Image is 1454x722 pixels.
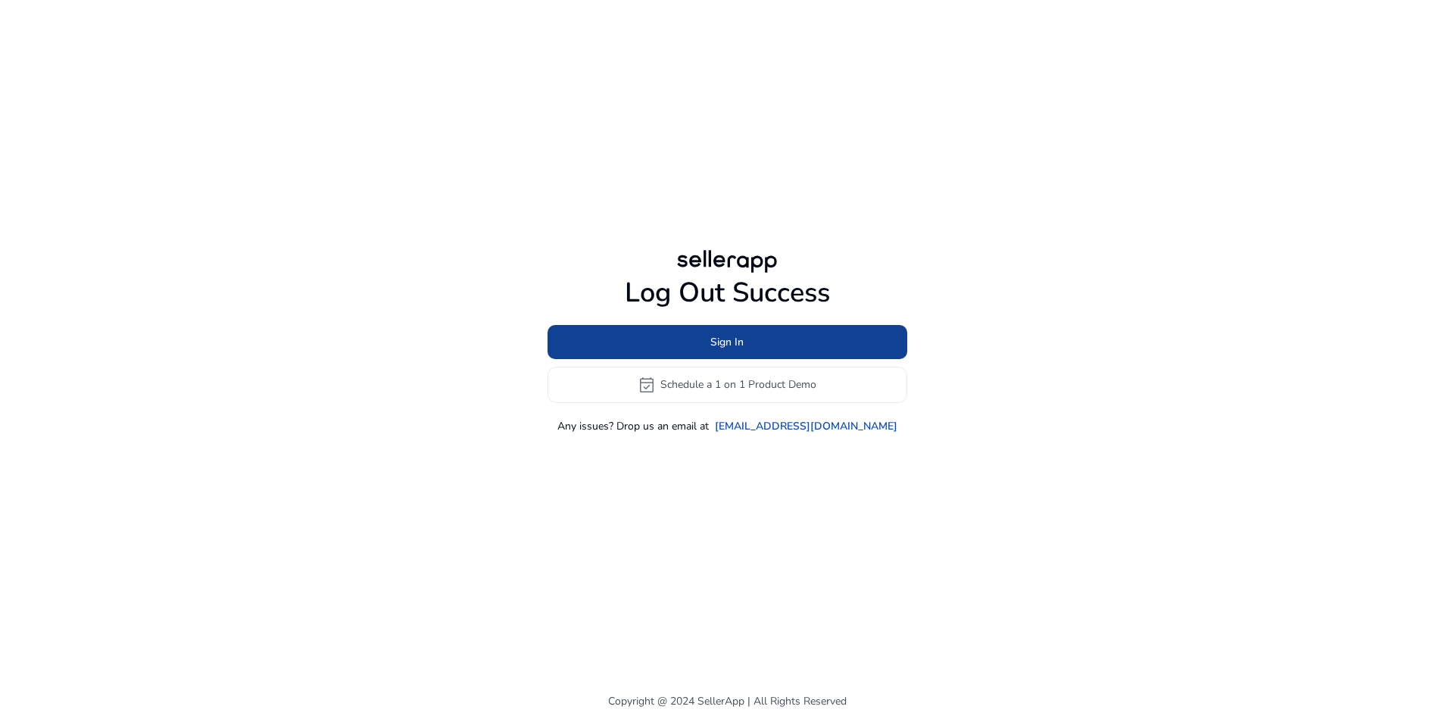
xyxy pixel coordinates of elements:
span: Sign In [710,334,744,350]
a: [EMAIL_ADDRESS][DOMAIN_NAME] [715,418,897,434]
h1: Log Out Success [548,277,907,309]
span: event_available [638,376,656,394]
p: Any issues? Drop us an email at [557,418,709,434]
button: event_availableSchedule a 1 on 1 Product Demo [548,367,907,403]
button: Sign In [548,325,907,359]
